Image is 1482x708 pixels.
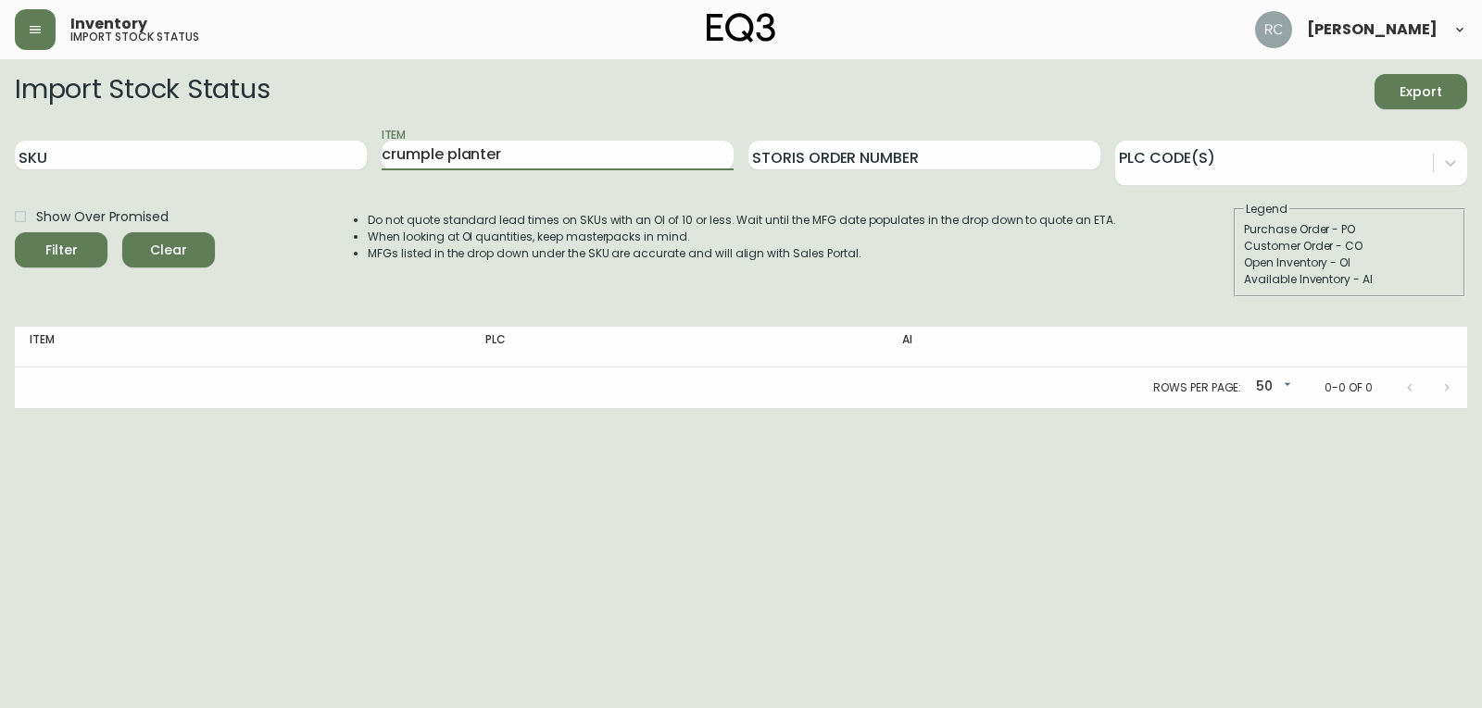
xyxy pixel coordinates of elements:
span: Show Over Promised [36,207,169,227]
th: PLC [471,327,887,367]
li: MFGs listed in the drop down under the SKU are accurate and will align with Sales Portal. [368,245,1116,262]
span: Inventory [70,17,147,31]
div: Customer Order - CO [1244,238,1455,255]
div: Open Inventory - OI [1244,255,1455,271]
p: 0-0 of 0 [1325,379,1373,396]
div: Filter [45,239,78,262]
div: Purchase Order - PO [1244,221,1455,238]
button: Export [1375,74,1467,109]
span: Clear [137,239,200,262]
p: Rows per page: [1153,379,1241,396]
span: Export [1389,81,1452,104]
h2: Import Stock Status [15,74,270,109]
li: Do not quote standard lead times on SKUs with an OI of 10 or less. Wait until the MFG date popula... [368,212,1116,229]
th: Item [15,327,471,367]
button: Filter [15,232,107,267]
img: 46fb21a3fa8e47cd26bba855d66542c0 [1255,11,1292,48]
legend: Legend [1244,201,1289,217]
span: [PERSON_NAME] [1307,22,1438,37]
div: 50 [1249,372,1295,403]
button: Clear [122,232,215,267]
th: AI [887,327,1220,367]
li: When looking at OI quantities, keep masterpacks in mind. [368,229,1116,245]
img: logo [707,13,775,43]
div: Available Inventory - AI [1244,271,1455,288]
h5: import stock status [70,31,199,43]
